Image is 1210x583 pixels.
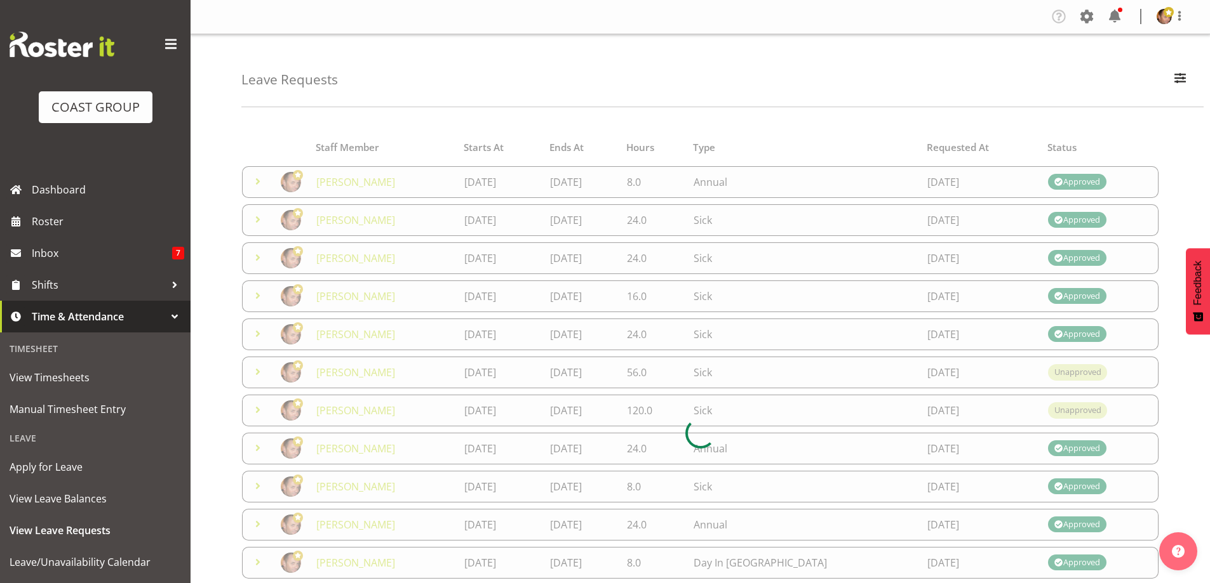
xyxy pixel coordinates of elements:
a: View Leave Balances [3,483,187,514]
span: Leave/Unavailability Calendar [10,553,181,572]
img: help-xxl-2.png [1172,545,1185,558]
span: Feedback [1192,261,1204,305]
span: 7 [172,247,184,259]
span: Dashboard [32,180,184,199]
span: Time & Attendance [32,307,165,326]
button: Filter Employees [1167,66,1193,94]
span: Apply for Leave [10,457,181,476]
img: mark-phillipse6af51212f3486541d32afe5cb767b3e.png [1157,9,1172,24]
h4: Leave Requests [241,72,338,87]
span: View Timesheets [10,368,181,387]
button: Feedback - Show survey [1186,248,1210,334]
div: Timesheet [3,336,187,362]
img: Rosterit website logo [10,32,114,57]
div: COAST GROUP [51,98,140,117]
span: View Leave Balances [10,489,181,508]
span: Inbox [32,244,172,263]
a: Apply for Leave [3,451,187,483]
span: Shifts [32,275,165,294]
a: View Timesheets [3,362,187,393]
a: Manual Timesheet Entry [3,393,187,425]
a: Leave/Unavailability Calendar [3,546,187,578]
div: Leave [3,425,187,451]
span: Manual Timesheet Entry [10,400,181,419]
span: Roster [32,212,184,231]
a: View Leave Requests [3,514,187,546]
span: View Leave Requests [10,521,181,540]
